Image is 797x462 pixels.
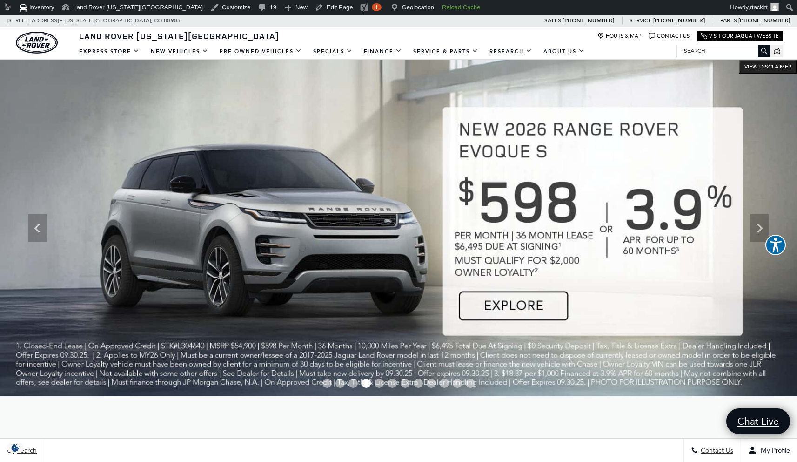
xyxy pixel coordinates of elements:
[16,32,58,54] img: Land Rover
[738,17,790,24] a: [PHONE_NUMBER]
[701,33,779,40] a: Visit Our Jaguar Website
[348,379,358,388] span: Go to slide 3
[358,43,408,60] a: Finance
[375,379,384,388] span: Go to slide 5
[401,379,410,388] span: Go to slide 7
[484,43,538,60] a: Research
[677,45,770,56] input: Search
[375,4,378,11] span: 1
[698,447,733,455] span: Contact Us
[74,30,285,41] a: Land Rover [US_STATE][GEOGRAPHIC_DATA]
[16,32,58,54] a: land-rover
[5,443,26,453] section: Click to Open Cookie Consent Modal
[408,43,484,60] a: Service & Parts
[154,15,162,27] span: CO
[466,379,475,388] span: Go to slide 12
[74,43,590,60] nav: Main Navigation
[765,235,786,255] button: Explore your accessibility options
[427,379,436,388] span: Go to slide 9
[563,17,614,24] a: [PHONE_NUMBER]
[65,15,153,27] span: [US_STATE][GEOGRAPHIC_DATA],
[308,43,358,60] a: Specials
[765,235,786,257] aside: Accessibility Help Desk
[5,443,26,453] img: Opt-Out Icon
[442,4,480,11] strong: Reload Cache
[214,43,308,60] a: Pre-Owned Vehicles
[440,379,449,388] span: Go to slide 10
[7,17,181,24] a: [STREET_ADDRESS] • [US_STATE][GEOGRAPHIC_DATA], CO 80905
[720,17,737,24] span: Parts
[739,60,797,74] button: VIEW DISCLAIMER
[741,439,797,462] button: Open user profile menu
[414,379,423,388] span: Go to slide 8
[750,214,769,242] div: Next
[597,33,642,40] a: Hours & Map
[362,379,371,388] span: Go to slide 4
[335,379,345,388] span: Go to slide 2
[388,379,397,388] span: Go to slide 6
[7,15,63,27] span: [STREET_ADDRESS] •
[74,43,145,60] a: EXPRESS STORE
[744,63,791,70] span: VIEW DISCLAIMER
[145,43,214,60] a: New Vehicles
[538,43,590,60] a: About Us
[79,30,279,41] span: Land Rover [US_STATE][GEOGRAPHIC_DATA]
[28,214,47,242] div: Previous
[630,17,651,24] span: Service
[649,33,690,40] a: Contact Us
[750,4,768,11] span: rtackitt
[544,17,561,24] span: Sales
[164,15,181,27] span: 80905
[653,17,705,24] a: [PHONE_NUMBER]
[453,379,462,388] span: Go to slide 11
[733,415,784,428] span: Chat Live
[757,447,790,455] span: My Profile
[726,408,790,434] a: Chat Live
[322,379,332,388] span: Go to slide 1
